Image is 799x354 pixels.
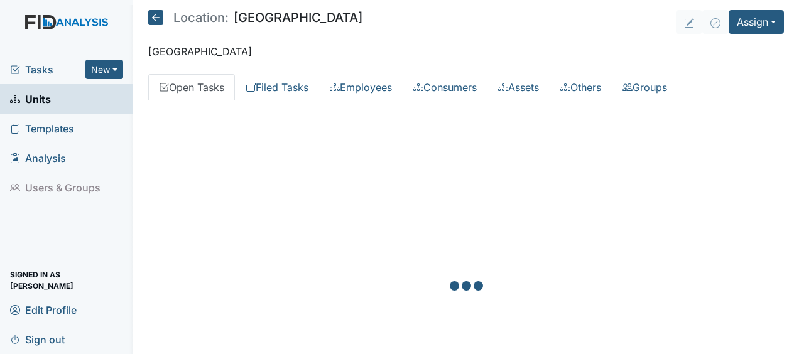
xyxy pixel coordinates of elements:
[612,74,678,100] a: Groups
[10,300,77,319] span: Edit Profile
[148,10,362,25] h5: [GEOGRAPHIC_DATA]
[319,74,403,100] a: Employees
[403,74,487,100] a: Consumers
[487,74,550,100] a: Assets
[85,60,123,79] button: New
[10,330,65,349] span: Sign out
[235,74,319,100] a: Filed Tasks
[148,44,784,59] p: [GEOGRAPHIC_DATA]
[729,10,784,34] button: Assign
[173,11,229,24] span: Location:
[10,89,51,109] span: Units
[148,74,235,100] a: Open Tasks
[10,271,123,290] span: Signed in as [PERSON_NAME]
[550,74,612,100] a: Others
[10,62,85,77] a: Tasks
[10,148,66,168] span: Analysis
[10,119,74,138] span: Templates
